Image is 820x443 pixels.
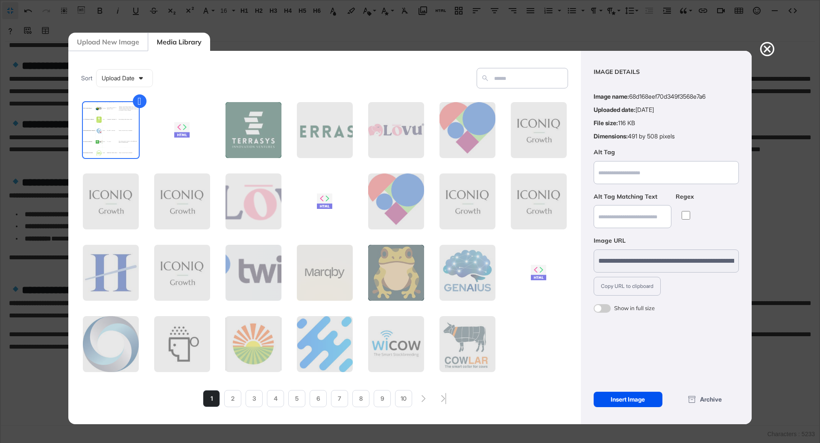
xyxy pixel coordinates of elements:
strong: File size: [594,119,618,126]
li: 8 [352,390,369,407]
strong: Uploaded date: [594,106,635,113]
div: Show in full size [614,304,655,313]
span: Sort [81,73,92,82]
li: 6 [310,390,327,407]
li: 68d168eef70d349f3568e7a6 [594,93,739,100]
li: 9 [374,390,391,407]
div: search-pagination-last-page-button [441,393,446,404]
li: 491 by 508 pixels [594,133,739,140]
label: Alt Tag Matching Text [594,193,671,201]
li: 1 [203,390,220,407]
div: Image Details [594,68,739,76]
li: 4 [267,390,284,407]
label: Image URL [594,237,739,245]
li: 116 KB [594,120,739,126]
strong: Image name: [594,93,629,100]
div: Insert Image [594,392,662,407]
button: Copy URL to clipboard [594,277,661,296]
li: 5 [288,390,305,407]
div: Upload New Image [68,32,148,51]
div: search-pagination-next-button [422,395,426,402]
strong: Dimensions: [594,132,628,140]
li: 7 [331,390,348,407]
li: [DATE] [594,106,739,113]
li: 10 [395,390,412,407]
div: Archive [671,392,739,407]
div: Upload Date [97,70,152,87]
label: Alt Tag [594,148,739,157]
div: Media Library [148,32,210,51]
li: 3 [246,390,263,407]
label: Regex [676,193,696,201]
li: 2 [224,390,241,407]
